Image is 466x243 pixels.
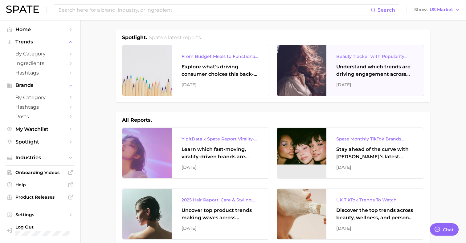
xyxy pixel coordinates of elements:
[15,224,78,230] span: Log Out
[182,53,259,60] div: From Budget Meals to Functional Snacks: Food & Beverage Trends Shaping Consumer Behavior This Sch...
[336,207,414,221] div: Discover the top trends across beauty, wellness, and personal care on TikTok [GEOGRAPHIC_DATA].
[15,139,65,145] span: Spotlight
[15,26,65,32] span: Home
[5,93,75,102] a: by Category
[336,164,414,171] div: [DATE]
[15,39,65,45] span: Trends
[277,188,424,240] a: UK TikTok Trends To WatchDiscover the top trends across beauty, wellness, and personal care on Ti...
[15,70,65,76] span: Hashtags
[15,60,65,66] span: Ingredients
[58,5,371,15] input: Search here for a brand, industry, or ingredient
[336,225,414,232] div: [DATE]
[182,164,259,171] div: [DATE]
[122,188,269,240] a: 2025 Hair Report: Care & Styling ProductsUncover top product trends making waves across platforms...
[413,6,461,14] button: ShowUS Market
[336,63,414,78] div: Understand which trends are driving engagement across platforms in the skin, hair, makeup, and fr...
[122,128,269,179] a: YipitData x Spate Report Virality-Driven Brands Are Taking a Slice of the Beauty PieLearn which f...
[182,225,259,232] div: [DATE]
[122,116,152,124] h1: All Reports.
[5,81,75,90] button: Brands
[5,137,75,147] a: Spotlight
[122,34,147,41] h1: Spotlight.
[5,59,75,68] a: Ingredients
[182,135,259,143] div: YipitData x Spate Report Virality-Driven Brands Are Taking a Slice of the Beauty Pie
[5,124,75,134] a: My Watchlist
[277,128,424,179] a: Spate Monthly TikTok Brands TrackerStay ahead of the curve with [PERSON_NAME]’s latest monthly tr...
[15,182,65,188] span: Help
[149,34,202,41] h2: Spate's latest reports.
[15,114,65,119] span: Posts
[15,104,65,110] span: Hashtags
[15,95,65,100] span: by Category
[336,53,414,60] div: Beauty Tracker with Popularity Index
[414,8,428,11] span: Show
[5,180,75,189] a: Help
[15,155,65,160] span: Industries
[15,51,65,57] span: by Category
[5,49,75,59] a: by Category
[6,6,39,13] img: SPATE
[182,63,259,78] div: Explore what’s driving consumer choices this back-to-school season From budget-friendly meals to ...
[15,83,65,88] span: Brands
[122,45,269,96] a: From Budget Meals to Functional Snacks: Food & Beverage Trends Shaping Consumer Behavior This Sch...
[378,7,395,13] span: Search
[182,196,259,204] div: 2025 Hair Report: Care & Styling Products
[430,8,453,11] span: US Market
[182,207,259,221] div: Uncover top product trends making waves across platforms — along with key insights into benefits,...
[5,210,75,219] a: Settings
[5,192,75,202] a: Product Releases
[336,196,414,204] div: UK TikTok Trends To Watch
[5,153,75,162] button: Industries
[5,25,75,34] a: Home
[277,45,424,96] a: Beauty Tracker with Popularity IndexUnderstand which trends are driving engagement across platfor...
[5,102,75,112] a: Hashtags
[5,112,75,121] a: Posts
[336,81,414,88] div: [DATE]
[336,146,414,160] div: Stay ahead of the curve with [PERSON_NAME]’s latest monthly tracker, spotlighting the fastest-gro...
[15,194,65,200] span: Product Releases
[182,146,259,160] div: Learn which fast-moving, virality-driven brands are leading the pack, the risks of viral growth, ...
[5,68,75,78] a: Hashtags
[15,126,65,132] span: My Watchlist
[5,168,75,177] a: Onboarding Videos
[336,135,414,143] div: Spate Monthly TikTok Brands Tracker
[182,81,259,88] div: [DATE]
[15,212,65,217] span: Settings
[5,222,75,238] a: Log out. Currently logged in with e-mail sophiah@beekman1802.com.
[5,37,75,47] button: Trends
[15,170,65,175] span: Onboarding Videos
